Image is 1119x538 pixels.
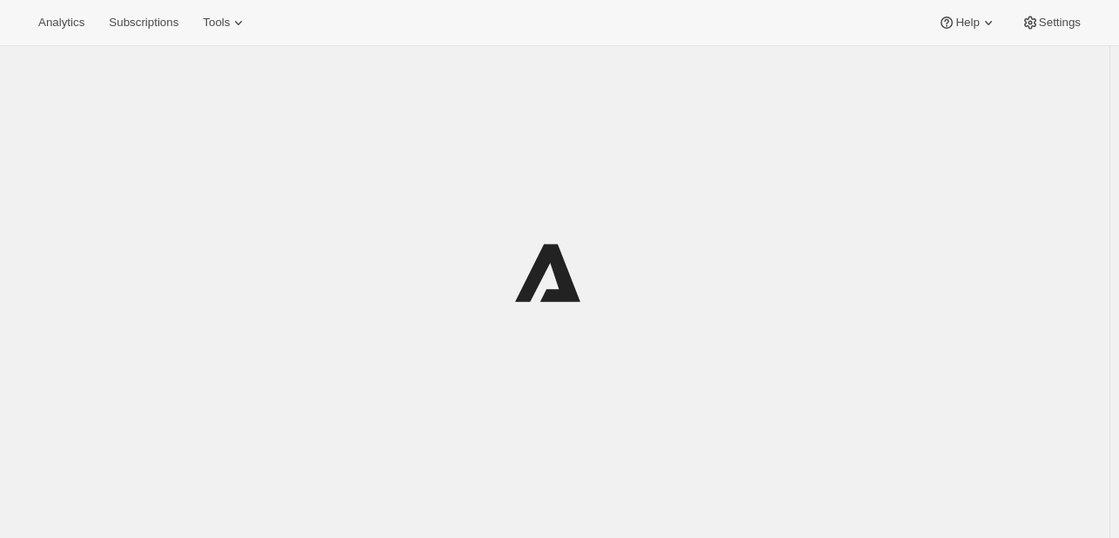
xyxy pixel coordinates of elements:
[98,10,189,35] button: Subscriptions
[928,10,1007,35] button: Help
[1039,16,1081,30] span: Settings
[203,16,230,30] span: Tools
[955,16,979,30] span: Help
[109,16,178,30] span: Subscriptions
[28,10,95,35] button: Analytics
[1011,10,1091,35] button: Settings
[38,16,84,30] span: Analytics
[192,10,258,35] button: Tools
